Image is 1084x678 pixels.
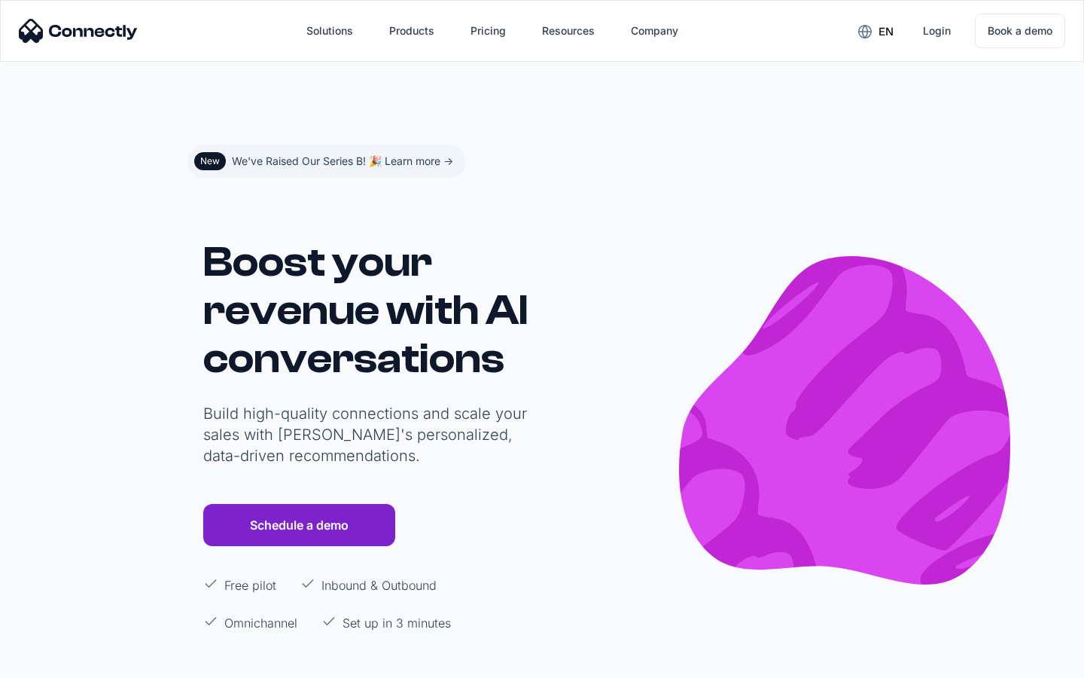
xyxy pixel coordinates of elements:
[458,13,518,49] a: Pricing
[200,155,220,167] div: New
[975,14,1065,48] a: Book a demo
[203,504,395,546] a: Schedule a demo
[232,151,453,172] div: We've Raised Our Series B! 🎉 Learn more ->
[203,403,534,466] p: Build high-quality connections and scale your sales with [PERSON_NAME]'s personalized, data-drive...
[19,19,138,43] img: Connectly Logo
[470,20,506,41] div: Pricing
[30,652,90,673] ul: Language list
[321,576,437,594] p: Inbound & Outbound
[188,145,465,178] a: NewWe've Raised Our Series B! 🎉 Learn more ->
[203,238,534,383] h1: Boost your revenue with AI conversations
[224,576,276,594] p: Free pilot
[923,20,951,41] div: Login
[224,614,297,632] p: Omnichannel
[389,20,434,41] div: Products
[878,21,894,42] div: en
[306,20,353,41] div: Solutions
[911,13,963,49] a: Login
[542,20,595,41] div: Resources
[631,20,678,41] div: Company
[15,650,90,673] aside: Language selected: English
[343,614,451,632] p: Set up in 3 minutes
